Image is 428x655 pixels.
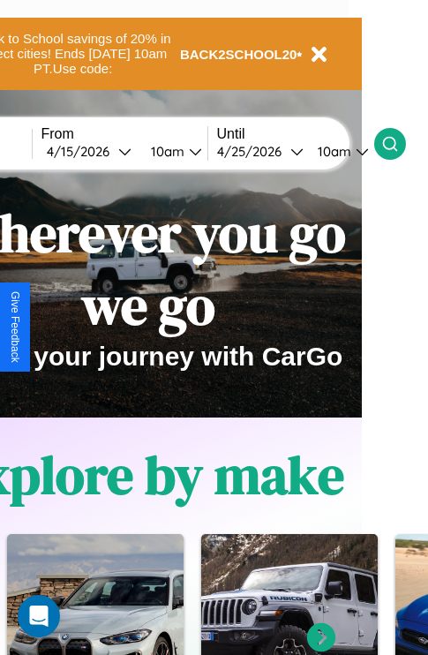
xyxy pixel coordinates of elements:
label: From [41,126,207,142]
div: 10am [309,143,356,160]
div: Give Feedback [9,291,21,363]
b: BACK2SCHOOL20 [180,47,297,62]
button: 10am [137,142,207,161]
div: 10am [142,143,189,160]
button: 4/15/2026 [41,142,137,161]
button: 10am [304,142,374,161]
div: Open Intercom Messenger [18,595,60,637]
label: Until [217,126,374,142]
div: 4 / 15 / 2026 [47,143,118,160]
div: 4 / 25 / 2026 [217,143,290,160]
